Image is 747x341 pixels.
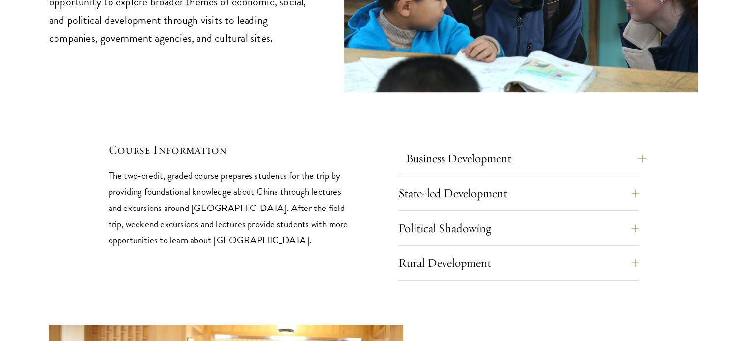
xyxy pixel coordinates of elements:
[398,251,639,275] button: Rural Development
[109,167,349,248] p: The two-credit, graded course prepares students for the trip by providing foundational knowledge ...
[398,182,639,205] button: State-led Development
[109,141,349,158] h5: Course Information
[398,216,639,240] button: Political Shadowing
[406,147,646,170] button: Business Development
